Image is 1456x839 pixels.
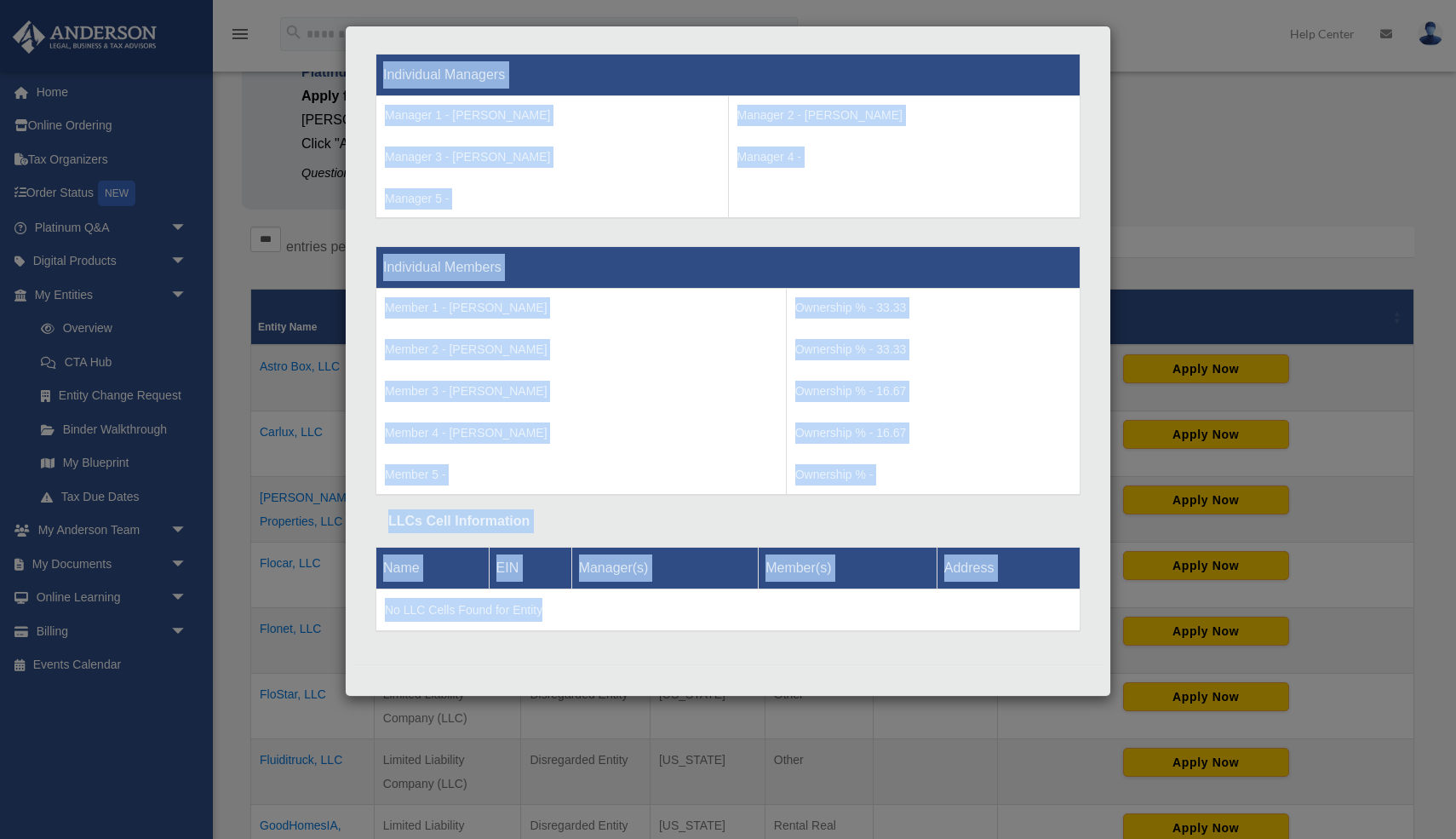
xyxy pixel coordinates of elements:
th: Individual Managers [376,54,1081,95]
p: Member 3 - [PERSON_NAME] [385,381,777,402]
td: No LLC Cells Found for Entity [376,589,1081,631]
p: Member 2 - [PERSON_NAME] [385,339,777,360]
p: Member 4 - [PERSON_NAME] [385,422,777,444]
p: Ownership % - 33.33 [795,339,1071,360]
p: Ownership % - 16.67 [795,381,1071,402]
p: Ownership % - [795,464,1071,486]
p: Ownership % - 33.33 [795,297,1071,319]
p: Manager 4 - [737,147,1072,168]
th: Name [376,547,490,589]
th: Manager(s) [571,547,759,589]
p: Manager 5 - [385,188,719,210]
th: Individual Members [376,247,1081,289]
p: Manager 3 - [PERSON_NAME] [385,147,719,168]
p: Ownership % - 16.67 [795,422,1071,444]
th: Address [937,547,1080,589]
p: Manager 1 - [PERSON_NAME] [385,105,719,126]
th: EIN [489,547,571,589]
p: Member 1 - [PERSON_NAME] [385,297,777,319]
div: LLCs Cell Information [388,509,1068,533]
p: Member 5 - [385,464,777,486]
p: Manager 2 - [PERSON_NAME] [737,105,1072,126]
th: Member(s) [759,547,937,589]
